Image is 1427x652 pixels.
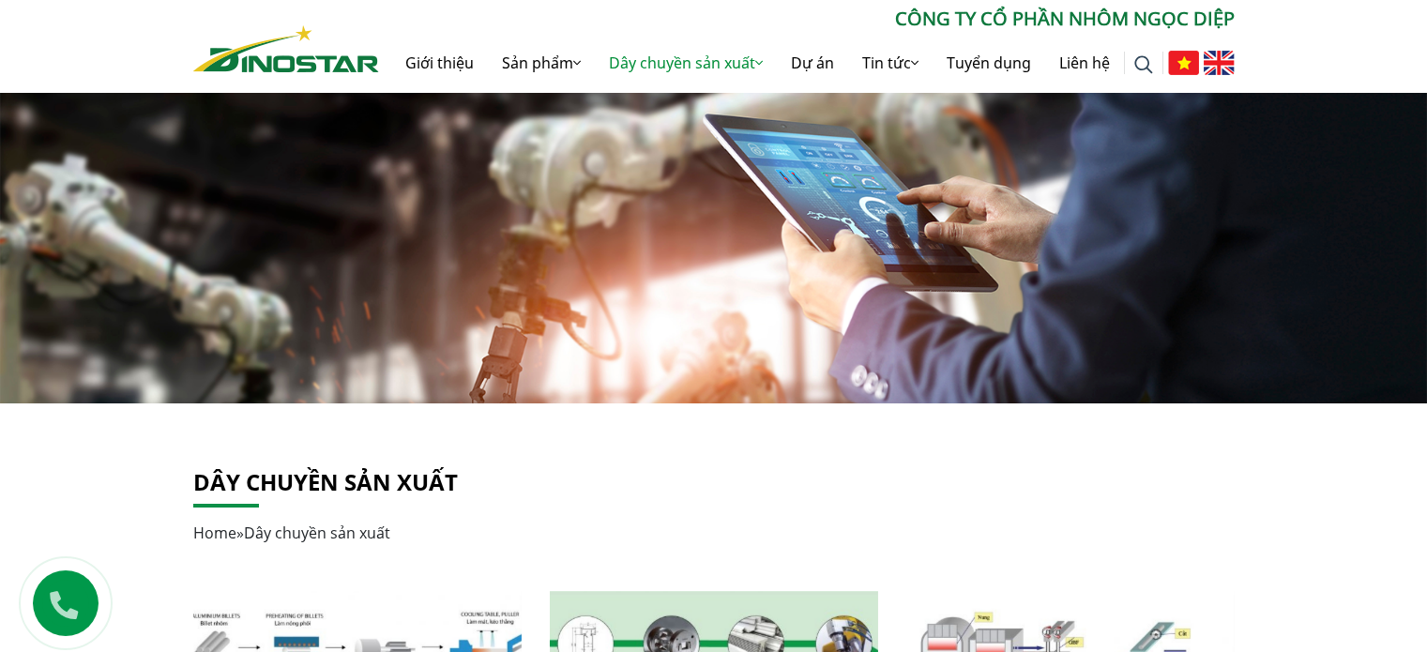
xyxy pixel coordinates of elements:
img: search [1134,55,1153,74]
div: » [193,522,1225,544]
a: Tin tức [848,33,933,93]
a: Home [193,523,236,543]
img: Nhôm Dinostar [193,25,379,72]
a: Dự án [777,33,848,93]
img: Tiếng Việt [1168,51,1199,75]
a: Liên hệ [1045,33,1124,93]
p: CÔNG TY CỔ PHẦN NHÔM NGỌC DIỆP [379,5,1235,33]
a: Dây chuyền sản xuất [193,466,458,497]
a: Tuyển dụng [933,33,1045,93]
span: Dây chuyền sản xuất [244,523,390,543]
a: Dây chuyền sản xuất [595,33,777,93]
a: Giới thiệu [391,33,488,93]
img: English [1204,51,1235,75]
a: Sản phẩm [488,33,595,93]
